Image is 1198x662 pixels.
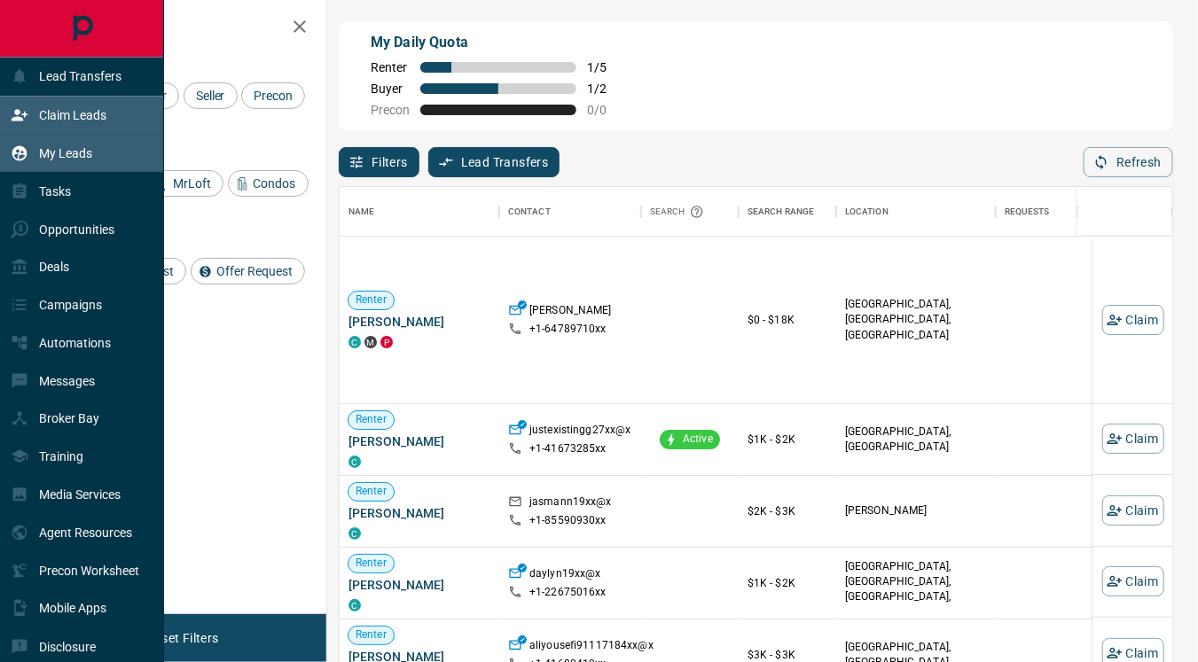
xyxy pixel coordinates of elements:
div: condos.ca [348,527,361,540]
div: mrloft.ca [364,336,377,348]
p: $2K - $3K [748,503,827,519]
span: Seller [190,89,231,103]
span: Renter [348,292,394,308]
span: 0 / 0 [587,103,626,117]
p: daylyn19xx@x [529,566,601,585]
p: $1K - $2K [748,575,827,591]
p: +1- 22675016xx [529,585,607,600]
div: MrLoft [147,170,223,197]
div: Contact [508,187,551,237]
span: Renter [348,556,394,571]
div: Condos [228,170,309,197]
div: Location [836,187,996,237]
div: Offer Request [191,258,305,284]
span: [PERSON_NAME] [348,504,490,522]
span: Renter [348,484,394,499]
button: Claim [1102,495,1164,526]
p: +1- 64789710xx [529,322,607,337]
span: Renter [371,60,410,74]
div: Seller [184,82,238,109]
button: Refresh [1084,147,1173,177]
p: +1- 41673285xx [529,441,607,456]
span: Precon [371,103,410,117]
div: condos.ca [348,456,361,468]
span: Active [676,432,720,447]
button: Reset Filters [135,623,230,653]
p: [GEOGRAPHIC_DATA], [GEOGRAPHIC_DATA], [GEOGRAPHIC_DATA] [845,297,987,342]
p: [GEOGRAPHIC_DATA], [GEOGRAPHIC_DATA], [GEOGRAPHIC_DATA], [GEOGRAPHIC_DATA] [845,559,987,620]
div: Search Range [748,187,815,237]
button: Lead Transfers [428,147,560,177]
button: Claim [1102,566,1164,596]
span: Precon [247,89,299,103]
span: 1 / 2 [587,82,626,96]
p: justexistingg27xx@x [529,423,630,441]
div: Requests [996,187,1155,237]
p: [PERSON_NAME] [845,503,987,518]
span: [PERSON_NAME] [348,576,490,594]
div: Location [845,187,889,237]
span: Renter [348,627,394,643]
span: Condos [247,176,302,191]
p: jasmann19xx@x [529,495,612,513]
p: aliyousefi91117184xx@x [529,638,654,657]
div: Precon [241,82,305,109]
button: Claim [1102,305,1164,335]
div: condos.ca [348,599,361,611]
span: Buyer [371,82,410,96]
div: Contact [499,187,641,237]
h2: Filters [57,18,309,39]
p: $0 - $18K [748,312,827,328]
span: MrLoft [167,176,217,191]
div: Search Range [739,187,836,237]
div: property.ca [380,336,393,348]
p: [PERSON_NAME] [529,303,612,322]
div: condos.ca [348,336,361,348]
p: +1- 85590930xx [529,513,607,528]
button: Filters [339,147,419,177]
span: 1 / 5 [587,60,626,74]
div: Requests [1005,187,1050,237]
span: Renter [348,412,394,427]
p: My Daily Quota [371,32,626,53]
div: Name [348,187,375,237]
button: Claim [1102,424,1164,454]
p: [GEOGRAPHIC_DATA], [GEOGRAPHIC_DATA] [845,424,987,455]
div: Name [340,187,499,237]
p: $1K - $2K [748,432,827,448]
span: [PERSON_NAME] [348,432,490,450]
span: [PERSON_NAME] [348,313,490,331]
div: Search [650,187,709,237]
span: Offer Request [210,264,299,278]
